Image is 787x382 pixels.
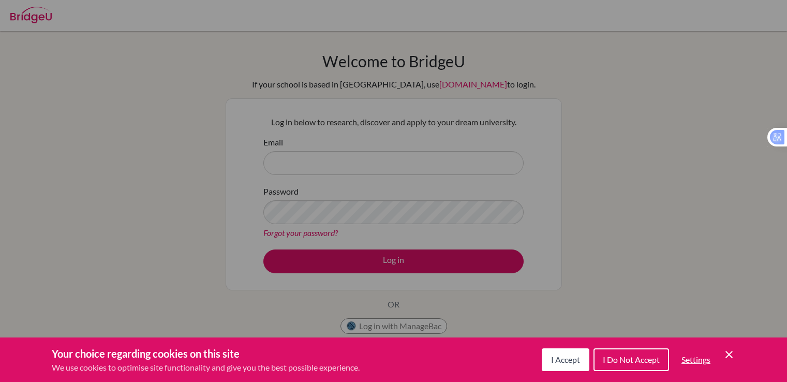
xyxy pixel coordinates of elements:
[542,348,589,371] button: I Accept
[52,361,360,374] p: We use cookies to optimise site functionality and give you the best possible experience.
[673,349,719,370] button: Settings
[723,348,735,361] button: Save and close
[551,355,580,364] span: I Accept
[52,346,360,361] h3: Your choice regarding cookies on this site
[593,348,669,371] button: I Do Not Accept
[681,355,710,364] span: Settings
[603,355,660,364] span: I Do Not Accept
